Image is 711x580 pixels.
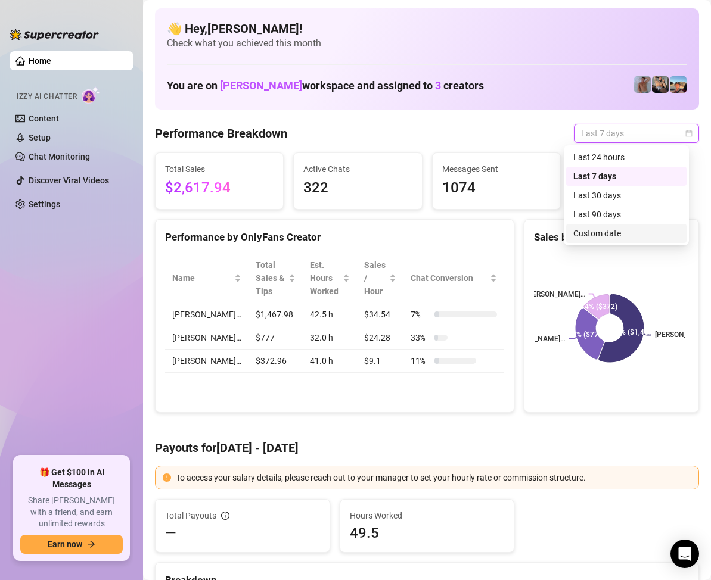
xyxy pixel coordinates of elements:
[221,512,229,520] span: info-circle
[303,326,358,350] td: 32.0 h
[249,350,303,373] td: $372.96
[411,331,430,344] span: 33 %
[350,523,505,542] span: 49.5
[566,205,687,224] div: Last 90 days
[29,56,51,66] a: Home
[411,272,488,285] span: Chat Conversion
[165,509,216,522] span: Total Payouts
[20,467,123,490] span: 🎁 Get $100 in AI Messages
[652,76,669,93] img: George
[573,208,679,221] div: Last 90 days
[573,189,679,202] div: Last 30 days
[310,258,341,298] div: Est. Hours Worked
[220,79,302,92] span: [PERSON_NAME]
[249,254,303,303] th: Total Sales & Tips
[403,254,504,303] th: Chat Conversion
[442,177,551,199] span: 1074
[303,350,358,373] td: 41.0 h
[29,152,90,161] a: Chat Monitoring
[172,272,232,285] span: Name
[155,125,287,142] h4: Performance Breakdown
[165,229,504,245] div: Performance by OnlyFans Creator
[165,523,176,542] span: —
[87,540,95,548] span: arrow-right
[566,167,687,186] div: Last 7 days
[303,163,412,176] span: Active Chats
[303,177,412,199] span: 322
[165,303,249,326] td: [PERSON_NAME]…
[155,439,699,456] h4: Payouts for [DATE] - [DATE]
[20,495,123,530] span: Share [PERSON_NAME] with a friend, and earn unlimited rewards
[165,177,274,199] span: $2,617.94
[20,535,123,554] button: Earn nowarrow-right
[573,151,679,164] div: Last 24 hours
[357,303,403,326] td: $34.54
[29,133,51,142] a: Setup
[167,20,687,37] h4: 👋 Hey, [PERSON_NAME] !
[534,229,689,245] div: Sales by OnlyFans Creator
[634,76,651,93] img: Joey
[176,471,691,484] div: To access your salary details, please reach out to your manager to set your hourly rate or commis...
[364,258,387,298] span: Sales / Hour
[566,148,687,167] div: Last 24 hours
[411,354,430,367] span: 11 %
[29,176,109,185] a: Discover Viral Videos
[357,254,403,303] th: Sales / Hour
[165,254,249,303] th: Name
[82,86,100,104] img: AI Chatter
[411,308,430,321] span: 7 %
[256,258,286,298] span: Total Sales & Tips
[165,163,274,176] span: Total Sales
[249,303,303,326] td: $1,467.98
[685,130,693,137] span: calendar
[48,540,82,549] span: Earn now
[573,170,679,183] div: Last 7 days
[167,79,484,92] h1: You are on workspace and assigned to creators
[10,29,99,40] img: logo-BBDzfeDw.svg
[670,540,699,568] div: Open Intercom Messenger
[350,509,505,522] span: Hours Worked
[29,199,60,209] a: Settings
[29,114,59,123] a: Content
[357,326,403,350] td: $24.28
[163,473,171,482] span: exclamation-circle
[526,290,585,298] text: [PERSON_NAME]…
[303,303,358,326] td: 42.5 h
[167,37,687,50] span: Check what you achieved this month
[435,79,441,92] span: 3
[566,186,687,205] div: Last 30 days
[670,76,687,93] img: Zach
[442,163,551,176] span: Messages Sent
[165,326,249,350] td: [PERSON_NAME]…
[506,335,566,343] text: [PERSON_NAME]…
[566,224,687,243] div: Custom date
[581,124,692,142] span: Last 7 days
[249,326,303,350] td: $777
[165,350,249,373] td: [PERSON_NAME]…
[17,91,77,102] span: Izzy AI Chatter
[573,227,679,240] div: Custom date
[357,350,403,373] td: $9.1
